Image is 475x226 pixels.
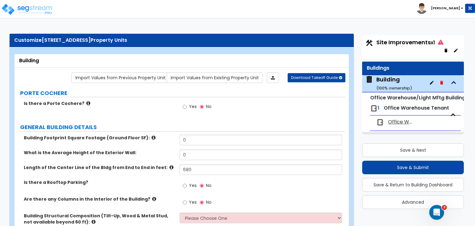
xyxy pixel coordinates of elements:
img: building.svg [365,76,373,84]
label: Building Structural Composition (Tilt-Up, Wood & Metal Stud, not available beyond 60 ft): [24,213,175,225]
div: Customize Property Units [14,37,349,44]
label: Building Footprint Square Footage (Ground Floor SF): [24,135,175,141]
button: Save & Submit [362,161,464,174]
small: ( 100 % ownership) [376,85,412,91]
i: click for more info! [92,219,96,224]
label: GENERAL BUILDING DETAILS [20,123,345,131]
span: Download Takeoff Guide [291,75,338,80]
label: Are there any Columns in the Interior of the Building? [24,196,175,202]
div: Building [19,57,344,64]
span: 3 [442,205,447,210]
span: No [206,182,212,189]
span: No [206,199,212,205]
small: x1 [431,39,435,46]
div: Buildings [367,65,459,72]
i: click for more info! [86,101,90,106]
b: [PERSON_NAME] [431,6,460,11]
span: Yes [189,103,197,110]
label: Is there a Porte Cochere? [24,100,175,106]
span: 1 [378,104,379,111]
i: click for more info! [152,197,156,201]
span: Office Warehouse Tenant [384,104,449,111]
small: Office Warehouse/Light Mftg Building [370,94,465,101]
img: door.png [370,105,378,112]
button: Save & Next [362,143,464,157]
i: click for more info! [169,165,173,170]
span: Yes [189,182,197,189]
input: Yes [183,182,187,189]
input: Yes [183,199,187,206]
label: Length of the Center Line of the Bldg from End to End in feet: [24,164,175,171]
img: Construction.png [365,39,373,47]
input: Yes [183,103,187,110]
label: What is the Average Height of the Exterior Wall: [24,150,175,156]
button: Save & Return to Building Dashboard [362,178,464,192]
img: door.png [376,119,384,126]
a: Import the dynamic attribute values from previous properties. [71,72,170,83]
span: Yes [189,199,197,205]
span: Building [365,76,412,91]
div: Building [376,76,412,91]
input: No [200,103,204,110]
i: click for more info! [152,135,156,140]
label: PORTE COCHERE [20,89,345,97]
input: No [200,182,204,189]
span: No [206,103,212,110]
img: avatar.png [416,3,427,14]
span: Office Warehouse Tenant [388,119,414,126]
button: Advanced [362,195,464,209]
a: Import the dynamic attribute values from existing properties. [167,72,263,83]
span: Site Improvements [376,38,443,46]
a: Import the dynamic attributes value through Excel sheet [267,72,279,83]
input: No [200,199,204,206]
img: logo_pro_r.png [1,3,53,15]
button: Download Takeoff Guide [288,73,345,82]
span: [STREET_ADDRESS] [42,37,91,44]
label: Is there a Rooftop Parking? [24,179,175,185]
iframe: Intercom live chat [429,205,444,220]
